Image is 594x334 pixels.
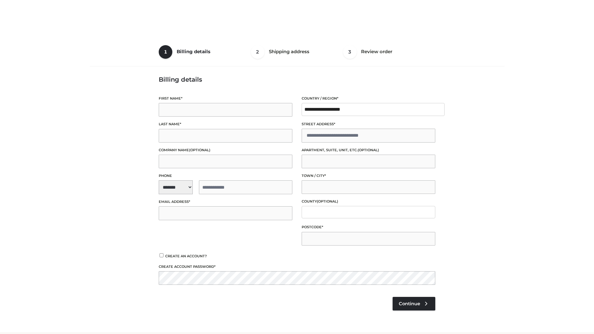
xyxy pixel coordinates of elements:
label: Town / City [302,173,435,179]
span: (optional) [317,199,338,203]
a: Continue [393,297,435,310]
h3: Billing details [159,76,435,83]
span: Shipping address [269,49,309,54]
label: Phone [159,173,292,179]
label: County [302,199,435,204]
span: 2 [251,45,265,59]
span: Review order [361,49,392,54]
span: Continue [399,301,420,306]
span: Create an account? [165,254,207,258]
span: Billing details [177,49,210,54]
label: Apartment, suite, unit, etc. [302,147,435,153]
label: Create account password [159,264,435,270]
label: Email address [159,199,292,205]
label: Street address [302,121,435,127]
label: Country / Region [302,96,435,101]
span: 3 [343,45,357,59]
span: 1 [159,45,172,59]
span: (optional) [189,148,210,152]
label: Postcode [302,224,435,230]
label: Company name [159,147,292,153]
span: (optional) [358,148,379,152]
label: Last name [159,121,292,127]
label: First name [159,96,292,101]
input: Create an account? [159,253,164,257]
